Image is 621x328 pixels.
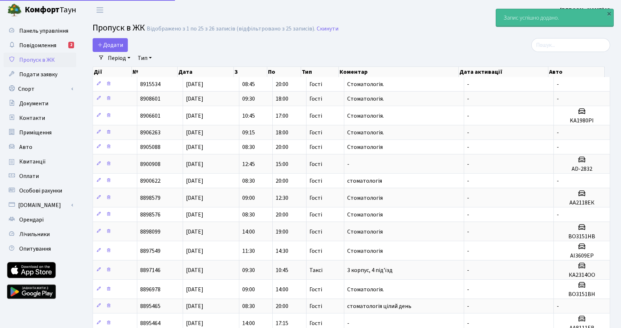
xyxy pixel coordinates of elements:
[557,211,559,219] span: -
[186,266,203,274] span: [DATE]
[4,82,76,96] a: Спорт
[140,95,161,103] span: 8908601
[140,143,161,151] span: 8905088
[309,303,322,309] span: Гості
[186,247,203,255] span: [DATE]
[496,9,613,27] div: Запис успішно додано.
[140,194,161,202] span: 8898579
[467,302,469,310] span: -
[19,245,51,253] span: Опитування
[560,6,612,14] b: [PERSON_NAME] Ю.
[347,112,384,120] span: Стоматологія.
[19,70,57,78] span: Подати заявку
[186,228,203,236] span: [DATE]
[178,67,234,77] th: Дата
[186,160,203,168] span: [DATE]
[309,178,322,184] span: Гості
[557,95,559,103] span: -
[459,67,548,77] th: Дата активації
[309,144,322,150] span: Гості
[557,177,559,185] span: -
[242,143,255,151] span: 08:30
[140,80,161,88] span: 8915534
[301,67,339,77] th: Тип
[557,129,559,137] span: -
[309,212,322,218] span: Гості
[242,177,255,185] span: 08:30
[242,211,255,219] span: 08:30
[276,247,288,255] span: 14:30
[25,4,76,16] span: Таун
[68,42,74,48] div: 2
[140,160,161,168] span: 8900908
[557,233,607,240] h5: ВО3151НВ
[97,41,123,49] span: Додати
[347,177,382,185] span: стоматологія
[276,302,288,310] span: 20:00
[186,80,203,88] span: [DATE]
[309,267,322,273] span: Таксі
[242,80,255,88] span: 08:45
[186,129,203,137] span: [DATE]
[557,80,559,88] span: -
[560,6,612,15] a: [PERSON_NAME] Ю.
[347,211,383,219] span: Стоматологія
[140,211,161,219] span: 8898576
[467,129,469,137] span: -
[242,286,255,293] span: 09:00
[186,319,203,327] span: [DATE]
[186,143,203,151] span: [DATE]
[276,194,288,202] span: 12:30
[309,81,322,87] span: Гості
[276,95,288,103] span: 18:00
[467,319,469,327] span: -
[309,96,322,102] span: Гості
[242,112,255,120] span: 10:45
[186,177,203,185] span: [DATE]
[91,4,109,16] button: Переключити навігацію
[467,247,469,255] span: -
[347,160,349,168] span: -
[276,177,288,185] span: 20:00
[467,95,469,103] span: -
[467,177,469,185] span: -
[19,230,50,238] span: Лічильники
[467,143,469,151] span: -
[276,80,288,88] span: 20:00
[186,194,203,202] span: [DATE]
[347,95,384,103] span: Стоматологія.
[267,67,301,77] th: По
[19,27,68,35] span: Панель управління
[467,80,469,88] span: -
[140,302,161,310] span: 8895465
[557,117,607,124] h5: KA1980PI
[140,177,161,185] span: 8900622
[4,111,76,125] a: Контакти
[242,319,255,327] span: 14:00
[4,96,76,111] a: Документи
[467,194,469,202] span: -
[347,266,393,274] span: 3 корпус, 4 під'їзд
[347,319,349,327] span: -
[4,183,76,198] a: Особові рахунки
[19,114,45,122] span: Контакти
[347,247,383,255] span: Стоматологія
[186,211,203,219] span: [DATE]
[4,242,76,256] a: Опитування
[140,266,161,274] span: 8897146
[93,67,132,77] th: Дії
[467,211,469,219] span: -
[309,113,322,119] span: Гості
[186,95,203,103] span: [DATE]
[25,4,60,16] b: Комфорт
[467,286,469,293] span: -
[140,286,161,293] span: 8896978
[276,266,288,274] span: 10:45
[19,172,39,180] span: Оплати
[4,198,76,212] a: [DOMAIN_NAME]
[93,38,128,52] a: Додати
[557,252,607,259] h5: АІ3609ЕР
[605,10,613,17] div: ×
[339,67,459,77] th: Коментар
[4,125,76,140] a: Приміщення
